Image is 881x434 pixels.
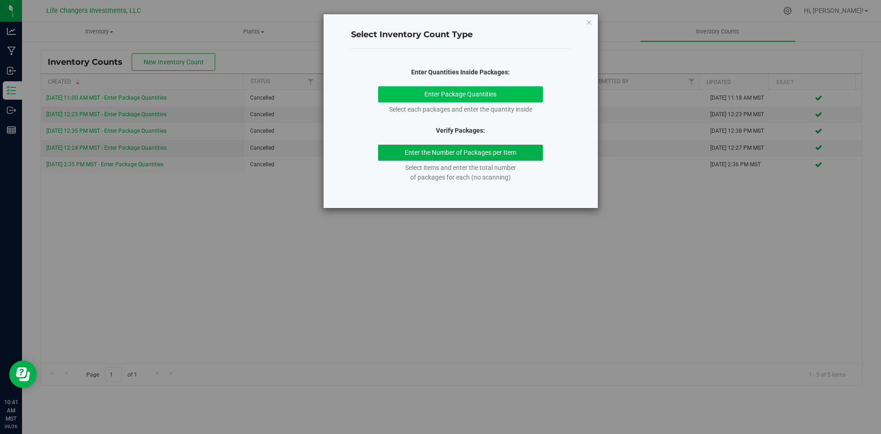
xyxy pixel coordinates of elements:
button: Enter Package Quantities [378,86,543,102]
button: Enter the Number of Packages per Item [378,145,543,161]
span: Enter Quantities Inside Packages: [411,68,510,76]
span: Select each packages and enter the quantity inside [389,106,532,113]
h4: Select Inventory Count Type [351,29,570,41]
iframe: Resource center [9,361,37,388]
span: Select items and enter the total number of packages for each (no scanning) [405,164,516,181]
span: Verify Packages: [436,127,485,134]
